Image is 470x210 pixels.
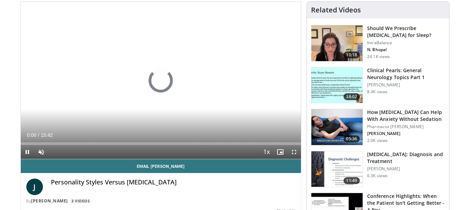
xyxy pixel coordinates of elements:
[311,6,361,14] h4: Related Videos
[69,198,92,204] a: 3 Videos
[367,47,445,52] p: N. Bhopal
[367,124,445,130] p: Pharmacist [PERSON_NAME]
[311,109,445,145] a: 05:36 How [MEDICAL_DATA] Can Help With Anxiety Without Sedation Pharmacist [PERSON_NAME] [PERSON_...
[51,179,296,186] h4: Personality Styles Versus [MEDICAL_DATA]
[311,67,445,104] a: 38:02 Clinical Pearls: General Neurology Topics Part 1 [PERSON_NAME] 8.4K views
[344,177,360,184] span: 11:49
[35,145,48,159] button: Unmute
[367,54,390,59] p: 24.1K views
[344,51,360,58] span: 10:18
[367,166,445,172] p: [PERSON_NAME]
[367,89,388,95] p: 8.4K views
[311,151,445,188] a: 11:49 [MEDICAL_DATA]: Diagnosis and Treatment [PERSON_NAME] 6.3K views
[41,132,53,138] span: 15:42
[367,82,445,88] p: [PERSON_NAME]
[287,145,301,159] button: Fullscreen
[367,131,445,136] p: [PERSON_NAME]
[311,25,445,61] a: 10:18 Should We Prescribe [MEDICAL_DATA] for Sleep? IntraBalance N. Bhopal 24.1K views
[367,109,445,123] h3: How [MEDICAL_DATA] Can Help With Anxiety Without Sedation
[26,198,296,204] div: By
[367,151,445,165] h3: [MEDICAL_DATA]: Diagnosis and Treatment
[38,132,39,138] span: /
[344,93,360,100] span: 38:02
[344,135,360,142] span: 05:36
[367,138,388,143] p: 2.0K views
[311,67,363,103] img: 91ec4e47-6cc3-4d45-a77d-be3eb23d61cb.150x105_q85_crop-smart_upscale.jpg
[273,145,287,159] button: Enable picture-in-picture mode
[21,2,301,159] video-js: Video Player
[26,179,43,195] a: J
[367,40,445,46] p: IntraBalance
[32,198,68,204] a: [PERSON_NAME]
[311,151,363,187] img: 6e0bc43b-d42b-409a-85fd-0f454729f2ca.150x105_q85_crop-smart_upscale.jpg
[21,159,301,173] a: Email [PERSON_NAME]
[367,67,445,81] h3: Clinical Pearls: General Neurology Topics Part 1
[21,142,301,145] div: Progress Bar
[259,145,273,159] button: Playback Rate
[311,25,363,61] img: f7087805-6d6d-4f4e-b7c8-917543aa9d8d.150x105_q85_crop-smart_upscale.jpg
[311,109,363,145] img: 7bfe4765-2bdb-4a7e-8d24-83e30517bd33.150x105_q85_crop-smart_upscale.jpg
[367,173,388,179] p: 6.3K views
[367,25,445,39] h3: Should We Prescribe [MEDICAL_DATA] for Sleep?
[27,132,36,138] span: 0:00
[21,145,35,159] button: Pause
